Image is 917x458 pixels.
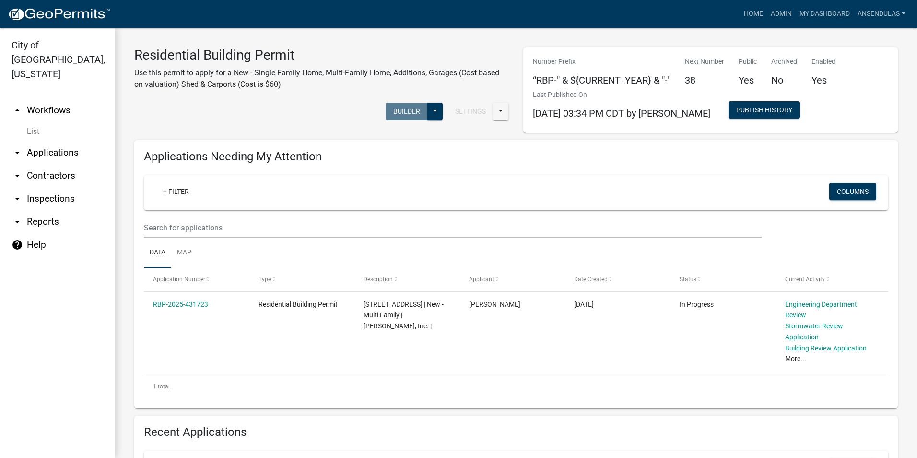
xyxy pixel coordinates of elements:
datatable-header-cell: Application Number [144,268,249,291]
a: Engineering Department Review [785,301,857,319]
i: arrow_drop_down [12,170,23,181]
span: Status [680,276,696,283]
h5: “RBP-" & ${CURRENT_YEAR} & "-" [533,74,670,86]
a: My Dashboard [796,5,854,23]
a: More... [785,355,806,362]
p: Next Number [685,57,724,67]
button: Builder [386,103,428,120]
a: Map [171,238,197,268]
i: arrow_drop_down [12,147,23,158]
datatable-header-cell: Type [249,268,355,291]
h4: Recent Applications [144,425,888,439]
span: Date Created [574,276,608,283]
a: RBP-2025-431723 [153,301,208,308]
h5: No [771,74,797,86]
p: Number Prefix [533,57,670,67]
button: Settings [447,103,494,120]
i: arrow_drop_down [12,193,23,205]
p: Public [739,57,757,67]
h5: Yes [739,74,757,86]
datatable-header-cell: Status [670,268,776,291]
a: + Filter [155,183,197,200]
span: Current Activity [785,276,825,283]
span: Description [364,276,393,283]
span: Zac Rosenow [469,301,520,308]
p: Last Published On [533,90,710,100]
h3: Residential Building Permit [134,47,509,63]
span: 1400 6TH ST N | New - Multi Family | Kuepers, Inc. | [364,301,444,330]
span: [DATE] 03:34 PM CDT by [PERSON_NAME] [533,108,710,119]
button: Publish History [729,101,800,119]
span: 06/05/2025 [574,301,594,308]
span: In Progress [680,301,714,308]
datatable-header-cell: Applicant [460,268,565,291]
span: Applicant [469,276,494,283]
p: Archived [771,57,797,67]
p: Enabled [811,57,835,67]
h5: Yes [811,74,835,86]
span: Residential Building Permit [259,301,338,308]
datatable-header-cell: Description [354,268,460,291]
i: help [12,239,23,251]
a: ansendulas [854,5,909,23]
span: Application Number [153,276,205,283]
h5: 38 [685,74,724,86]
input: Search for applications [144,218,762,238]
button: Columns [829,183,876,200]
a: Data [144,238,171,268]
i: arrow_drop_down [12,216,23,228]
datatable-header-cell: Date Created [565,268,670,291]
span: Type [259,276,271,283]
a: Building Review Application [785,344,867,352]
p: Use this permit to apply for a New - Single Family Home, Multi-Family Home, Additions, Garages (C... [134,67,509,90]
i: arrow_drop_up [12,105,23,116]
h4: Applications Needing My Attention [144,150,888,164]
wm-modal-confirm: Workflow Publish History [729,107,800,115]
a: Home [740,5,767,23]
a: Stormwater Review Application [785,322,843,341]
div: 1 total [144,374,888,398]
a: Admin [767,5,796,23]
datatable-header-cell: Current Activity [776,268,881,291]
